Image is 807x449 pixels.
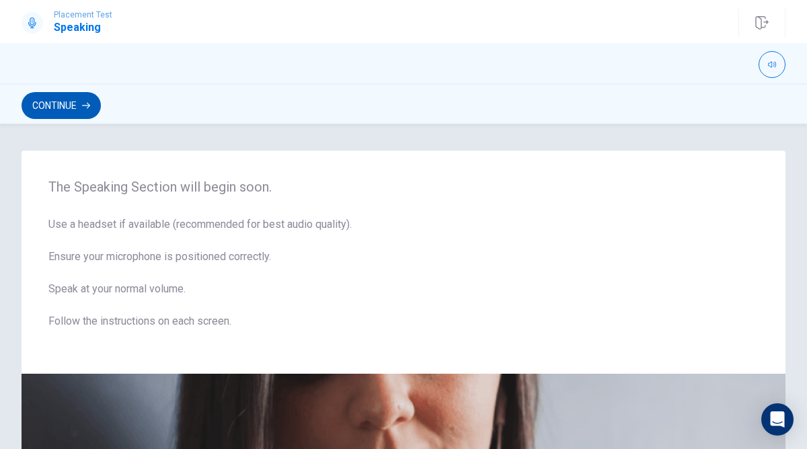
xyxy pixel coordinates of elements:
[22,92,101,119] button: Continue
[54,10,112,19] span: Placement Test
[761,403,794,436] div: Open Intercom Messenger
[54,19,112,36] h1: Speaking
[48,179,759,195] span: The Speaking Section will begin soon.
[48,216,759,345] span: Use a headset if available (recommended for best audio quality). Ensure your microphone is positi...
